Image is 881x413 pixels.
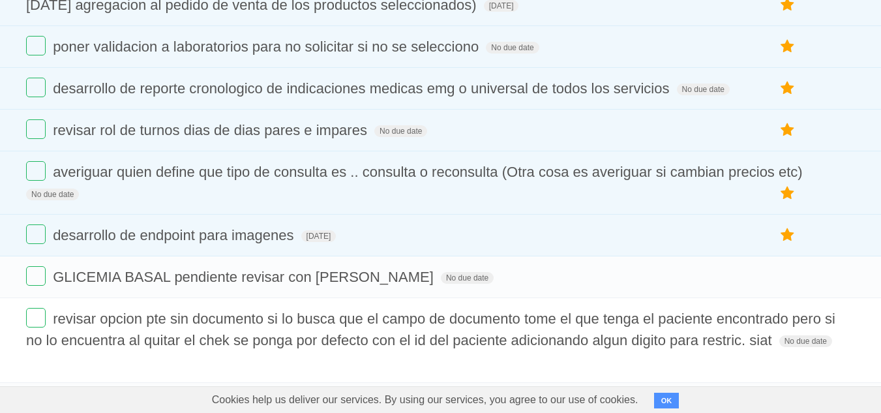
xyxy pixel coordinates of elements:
[53,269,437,285] span: GLICEMIA BASAL pendiente revisar con [PERSON_NAME]
[53,38,482,55] span: poner validacion a laboratorios para no solicitar si no se selecciono
[26,311,835,348] span: revisar opcion pte sin documento si lo busca que el campo de documento tome el que tenga el pacie...
[779,335,832,347] span: No due date
[53,164,806,180] span: averiguar quien define que tipo de consulta es .. consulta o reconsulta (Otra cosa es averiguar s...
[775,224,800,246] label: Star task
[199,387,651,413] span: Cookies help us deliver our services. By using our services, you agree to our use of cookies.
[26,189,79,200] span: No due date
[775,36,800,57] label: Star task
[441,272,494,284] span: No due date
[26,308,46,328] label: Done
[26,161,46,181] label: Done
[26,78,46,97] label: Done
[654,393,679,408] button: OK
[775,183,800,204] label: Star task
[53,122,370,138] span: revisar rol de turnos dias de dias pares e impares
[26,266,46,286] label: Done
[775,119,800,141] label: Star task
[374,125,427,137] span: No due date
[775,78,800,99] label: Star task
[53,227,297,243] span: desarrollo de endpoint para imagenes
[486,42,539,54] span: No due date
[301,230,336,242] span: [DATE]
[26,224,46,244] label: Done
[53,80,672,97] span: desarrollo de reporte cronologico de indicaciones medicas emg o universal de todos los servicios
[26,36,46,55] label: Done
[677,84,730,95] span: No due date
[26,119,46,139] label: Done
